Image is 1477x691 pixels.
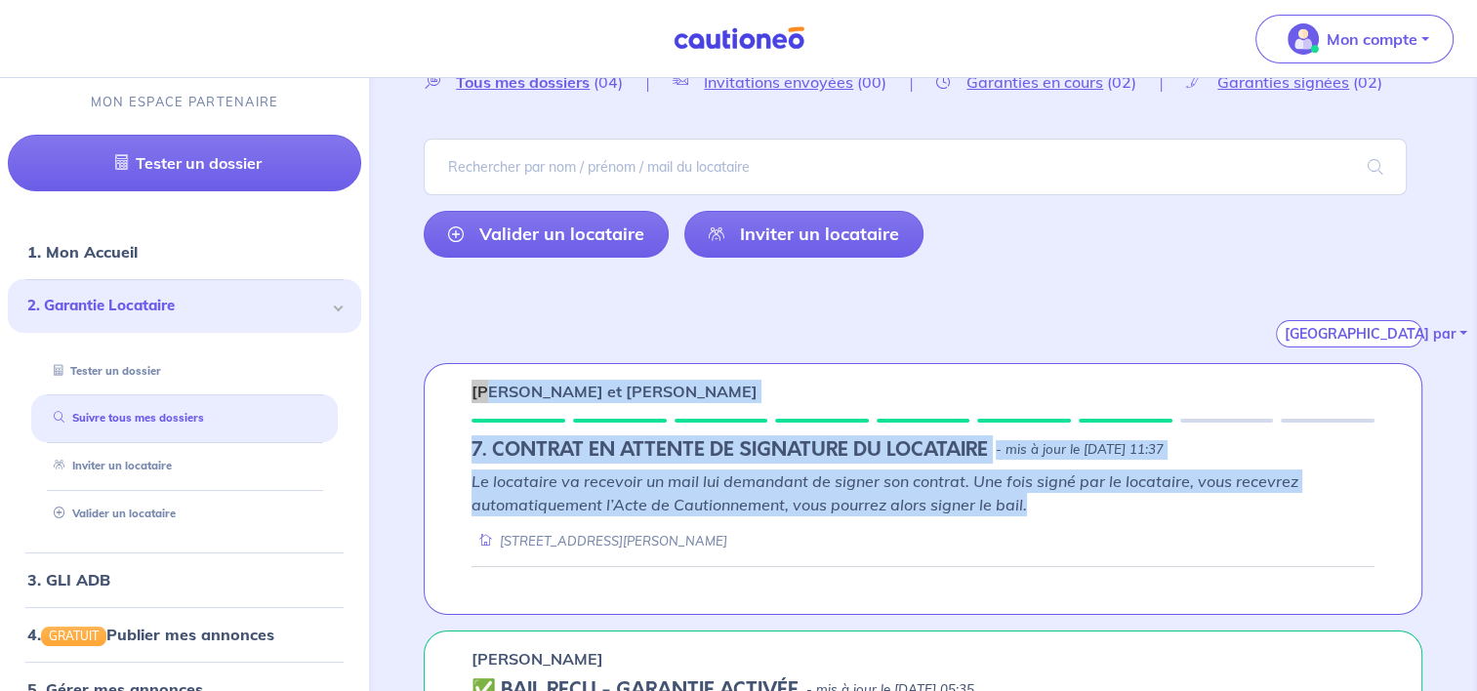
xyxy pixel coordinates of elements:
span: Garanties en cours [966,72,1103,92]
span: (02) [1107,72,1136,92]
img: illu_account_valid_menu.svg [1288,23,1319,55]
span: (02) [1353,72,1382,92]
p: - mis à jour le [DATE] 11:37 [996,440,1164,460]
p: [PERSON_NAME] et [PERSON_NAME] [472,380,758,403]
div: 1. Mon Accueil [8,232,361,271]
a: 4.GRATUITPublier mes annonces [27,625,274,644]
h5: 7. CONTRAT EN ATTENTE DE SIGNATURE DU LOCATAIRE [472,438,988,462]
em: Le locataire va recevoir un mail lui demandant de signer son contrat. Une fois signé par le locat... [472,471,1298,514]
input: Rechercher par nom / prénom / mail du locataire [424,139,1407,195]
div: Tester un dossier [31,354,338,386]
p: MON ESPACE PARTENAIRE [91,93,279,111]
button: illu_account_valid_menu.svgMon compte [1255,15,1454,63]
div: Inviter un locataire [31,450,338,482]
div: 4.GRATUITPublier mes annonces [8,615,361,654]
p: Mon compte [1327,27,1417,51]
div: state: SIGNING-CONTRACT-IN-PROGRESS, Context: ,IS-GL-CAUTION [472,438,1374,462]
a: Valider un locataire [46,507,176,520]
a: Tous mes dossiers(04) [424,72,647,91]
a: Tester un dossier [46,363,161,377]
button: [GEOGRAPHIC_DATA] par [1276,320,1422,347]
span: (04) [594,72,623,92]
a: Garanties signées(02) [1162,72,1407,91]
div: 3. GLI ADB [8,560,361,599]
div: Valider un locataire [31,498,338,530]
p: [PERSON_NAME] [472,647,603,671]
span: 2. Garantie Locataire [27,295,327,317]
img: Cautioneo [666,26,812,51]
a: Tester un dossier [8,135,361,191]
div: 2. Garantie Locataire [8,279,361,333]
a: Suivre tous mes dossiers [46,411,204,425]
a: Invitations envoyées(00) [648,72,911,91]
a: Garanties en cours(02) [912,72,1161,91]
span: Tous mes dossiers [456,72,590,92]
div: Suivre tous mes dossiers [31,402,338,434]
span: search [1344,140,1407,194]
span: (00) [857,72,886,92]
a: Valider un locataire [424,211,669,258]
span: Invitations envoyées [704,72,853,92]
a: 3. GLI ADB [27,570,110,589]
span: Garanties signées [1217,72,1349,92]
div: [STREET_ADDRESS][PERSON_NAME] [472,532,727,550]
a: Inviter un locataire [684,211,923,258]
a: 1. Mon Accueil [27,242,138,262]
a: Inviter un locataire [46,459,172,472]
